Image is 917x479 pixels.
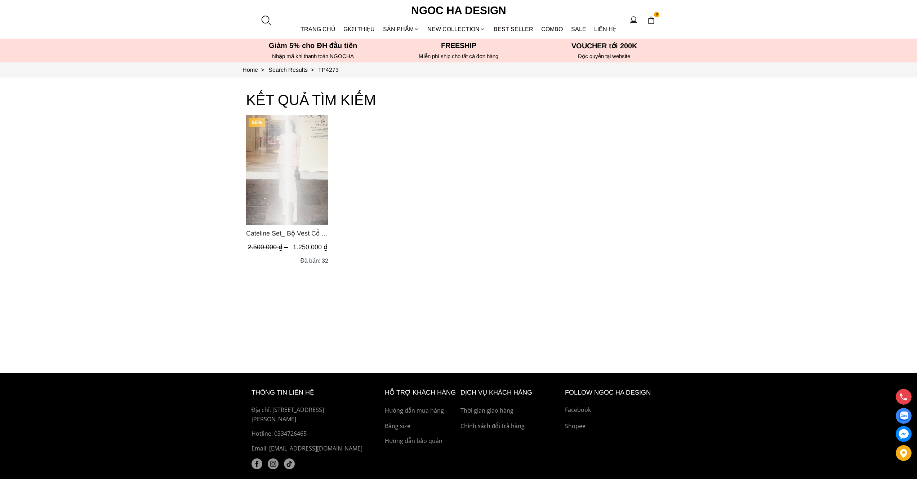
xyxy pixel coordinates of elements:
[385,422,457,431] a: Bảng size
[242,67,268,73] a: Link to Home
[318,67,339,73] a: Link to TP4273
[248,243,290,251] span: 2.500.000 ₫
[258,67,267,73] span: >
[654,12,660,18] span: 0
[251,387,368,398] h6: thông tin liên hệ
[251,429,368,439] a: Hotline: 0334726465
[565,422,666,431] a: Shopee
[284,458,295,469] a: tiktok
[460,422,561,431] a: Chính sách đổi trả hàng
[899,412,908,421] img: Display image
[534,53,675,60] h6: Độc quyền tại website
[268,67,318,73] a: Link to Search Results
[385,436,457,446] a: Hướng dẫn bảo quản
[293,243,328,251] span: 1.250.000 ₫
[896,408,912,424] a: Display image
[460,406,561,416] a: Thời gian giao hàng
[565,405,666,415] a: Facebook
[896,426,912,442] a: messenger
[490,19,538,39] a: BEST SELLER
[308,67,317,73] span: >
[246,228,328,238] a: Link to Cateline Set_ Bộ Vest Cổ V Đính Cúc Nhí Chân Váy Bút Chì BJ127
[534,41,675,50] h5: VOUCHER tới 200K
[441,41,476,49] font: Freeship
[251,444,368,453] p: Email: [EMAIL_ADDRESS][DOMAIN_NAME]
[590,19,621,39] a: LIÊN HỆ
[300,256,328,265] div: Đã bán: 32
[647,16,655,24] img: img-CART-ICON-ksit0nf1
[246,115,328,225] a: Product image - Cateline Set_ Bộ Vest Cổ V Đính Cúc Nhí Chân Váy Bút Chì BJ127
[388,53,529,60] h6: MIễn phí ship cho tất cả đơn hàng
[246,88,671,111] h3: KẾT QUẢ TÌM KIẾM
[251,458,262,469] a: facebook (1)
[246,228,328,238] span: Cateline Set_ Bộ Vest Cổ V Đính Cúc Nhí Chân Váy Bút Chì BJ127
[565,387,666,398] h6: Follow ngoc ha Design
[385,406,457,416] a: Hướng dẫn mua hàng
[269,41,357,49] font: Giảm 5% cho ĐH đầu tiên
[379,19,424,39] div: SẢN PHẨM
[339,19,379,39] a: GIỚI THIỆU
[268,458,279,469] img: instagram
[460,387,561,398] h6: Dịch vụ khách hàng
[272,53,354,59] font: Nhập mã khi thanh toán NGOCHA
[385,387,457,398] h6: hỗ trợ khách hàng
[297,19,340,39] a: TRANG CHỦ
[423,19,490,39] a: NEW COLLECTION
[251,405,368,424] p: Địa chỉ: [STREET_ADDRESS][PERSON_NAME]
[537,19,567,39] a: Combo
[405,2,513,19] a: Ngoc Ha Design
[567,19,591,39] a: SALE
